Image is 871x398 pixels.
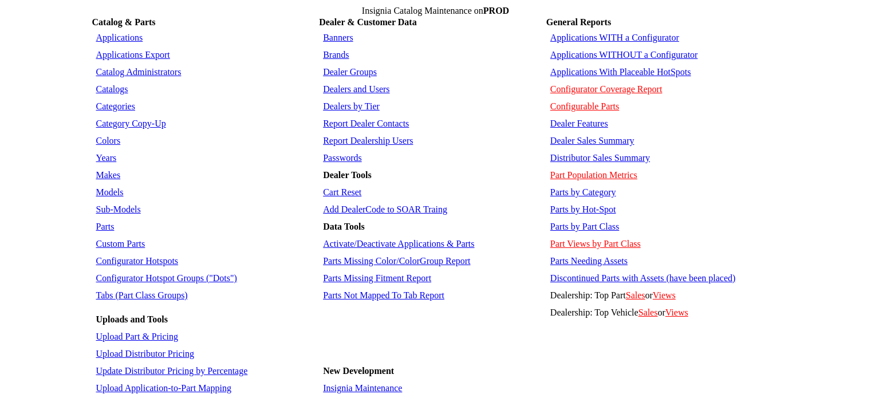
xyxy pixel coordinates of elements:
[550,204,616,214] a: Parts by Hot-Spot
[323,290,444,300] a: Parts Not Mapped To Tab Report
[96,239,145,249] a: Custom Parts
[323,273,431,283] a: Parts Missing Fitment Report
[550,67,691,77] a: Applications With Placeable HotSpots
[96,204,141,214] a: Sub-Models
[323,187,361,197] a: Cart Reset
[547,305,778,321] td: Dealership: Top Vehicle or
[96,67,182,77] a: Catalog Administrators
[96,101,135,111] a: Categories
[96,50,170,60] a: Applications Export
[483,6,509,15] span: PROD
[550,101,619,111] a: Configurable Parts
[550,239,641,249] a: Part Views by Part Class
[323,136,413,145] a: Report Dealership Users
[319,17,416,27] b: Dealer & Customer Data
[96,366,248,376] a: Update Distributor Pricing by Percentage
[96,273,237,283] a: Configurator Hotspot Groups ("Dots")
[547,287,778,304] td: Dealership: Top Part or
[96,84,128,94] a: Catalogs
[550,222,619,231] a: Parts by Part Class
[323,50,349,60] a: Brands
[323,222,364,231] b: Data Tools
[96,383,231,393] a: Upload Application-to-Part Mapping
[550,170,637,180] a: Part Population Metrics
[96,349,195,358] a: Upload Distributor Pricing
[323,204,447,214] a: Add DealerCode to SOAR Traing
[96,170,121,180] a: Makes
[96,136,121,145] a: Colors
[96,256,179,266] a: Configurator Hotspots
[323,67,377,77] a: Dealer Groups
[323,84,389,94] a: Dealers and Users
[323,101,380,111] a: Dealers by Tier
[323,383,402,393] a: Insignia Maintenance
[323,256,470,266] a: Parts Missing Color/ColorGroup Report
[96,153,117,163] a: Years
[96,187,124,197] a: Models
[550,187,616,197] a: Parts by Category
[323,153,362,163] a: Passwords
[323,366,394,376] b: New Development
[96,314,168,324] b: Uploads and Tools
[550,136,634,145] a: Dealer Sales Summary
[550,119,608,128] a: Dealer Features
[96,332,179,341] a: Upload Part & Pricing
[96,222,115,231] a: Parts
[96,119,166,128] a: Category Copy-Up
[550,84,663,94] a: Configurator Coverage Report
[323,119,409,128] a: Report Dealer Contacts
[665,308,688,317] a: Views
[626,290,645,300] a: Sales
[550,33,679,42] a: Applications WITH a Configurator
[550,50,698,60] a: Applications WITHOUT a Configurator
[323,170,372,180] b: Dealer Tools
[550,273,735,283] a: Discontinued Parts with Assets (have been placed)
[96,290,188,300] a: Tabs (Part Class Groups)
[92,17,156,27] b: Catalog & Parts
[550,256,628,266] a: Parts Needing Assets
[96,33,143,42] a: Applications
[92,6,779,16] td: Insignia Catalog Maintenance on
[323,239,474,249] a: Activate/Deactivate Applications & Parts
[550,153,650,163] a: Distributor Sales Summary
[653,290,676,300] a: Views
[323,33,353,42] a: Banners
[639,308,658,317] a: Sales
[546,17,611,27] b: General Reports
